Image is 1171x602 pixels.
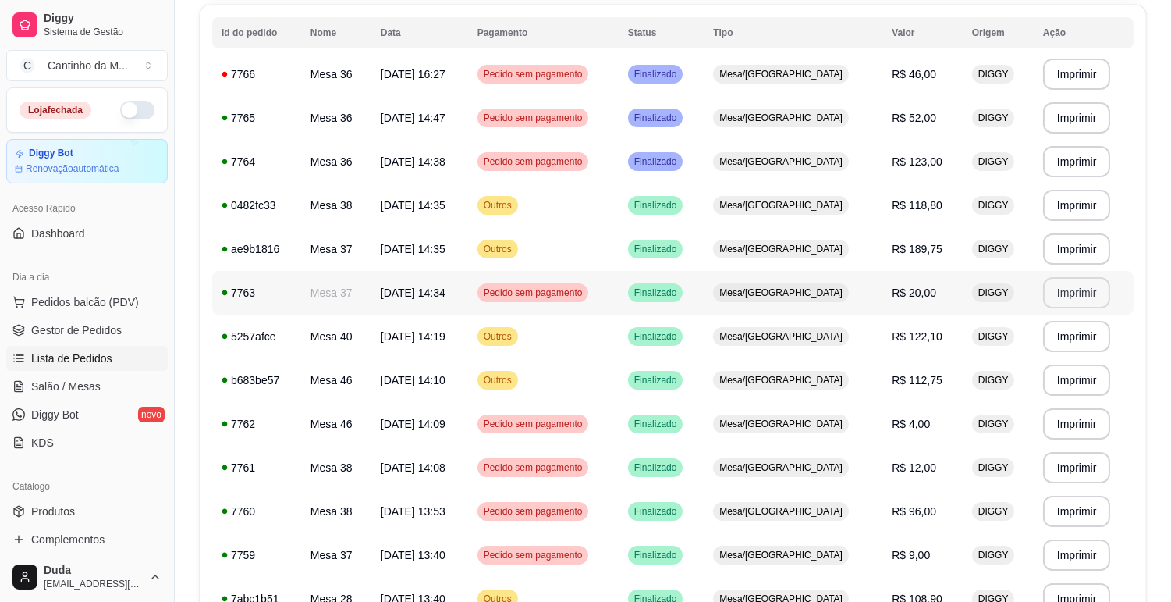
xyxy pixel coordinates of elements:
span: DIGGY [975,68,1012,80]
span: Pedido sem pagamento [481,68,586,80]
button: Duda[EMAIL_ADDRESS][DOMAIN_NAME] [6,558,168,596]
span: R$ 20,00 [892,287,936,299]
button: Imprimir [1043,408,1111,440]
span: Finalizado [631,199,680,212]
button: Imprimir [1043,146,1111,177]
span: Mesa/[GEOGRAPHIC_DATA] [716,418,846,430]
span: Outros [481,243,515,255]
span: [DATE] 16:27 [381,68,445,80]
button: Imprimir [1043,59,1111,90]
span: DIGGY [975,461,1012,474]
div: 7760 [222,504,292,519]
span: R$ 12,00 [892,461,936,474]
button: Imprimir [1043,321,1111,352]
span: Mesa/[GEOGRAPHIC_DATA] [716,68,846,80]
span: Sistema de Gestão [44,26,161,38]
span: Mesa/[GEOGRAPHIC_DATA] [716,287,846,299]
span: Mesa/[GEOGRAPHIC_DATA] [716,112,846,124]
a: Diggy Botnovo [6,402,168,427]
div: 7762 [222,416,292,432]
span: Outros [481,199,515,212]
span: Finalizado [631,243,680,255]
button: Imprimir [1043,365,1111,396]
span: Pedidos balcão (PDV) [31,294,139,310]
span: [DATE] 13:40 [381,549,445,561]
span: [DATE] 14:09 [381,418,445,430]
span: Pedido sem pagamento [481,287,586,299]
td: Mesa 37 [301,533,371,577]
article: Renovação automática [26,162,119,175]
div: Catálogo [6,474,168,499]
span: [DATE] 14:35 [381,199,445,212]
span: DIGGY [975,549,1012,561]
span: R$ 52,00 [892,112,936,124]
span: Dashboard [31,226,85,241]
button: Imprimir [1043,496,1111,527]
span: Outros [481,374,515,386]
span: Gestor de Pedidos [31,322,122,338]
span: Mesa/[GEOGRAPHIC_DATA] [716,243,846,255]
a: DiggySistema de Gestão [6,6,168,44]
td: Mesa 46 [301,402,371,446]
span: R$ 46,00 [892,68,936,80]
span: Mesa/[GEOGRAPHIC_DATA] [716,155,846,168]
span: [DATE] 13:53 [381,505,445,518]
span: DIGGY [975,199,1012,212]
span: Produtos [31,504,75,519]
span: Finalizado [631,112,680,124]
div: 0482fc33 [222,198,292,213]
span: [DATE] 14:47 [381,112,445,124]
button: Select a team [6,50,168,81]
button: Imprimir [1043,540,1111,571]
th: Nome [301,17,371,48]
span: Mesa/[GEOGRAPHIC_DATA] [716,374,846,386]
a: Complementos [6,527,168,552]
span: DIGGY [975,330,1012,343]
span: [DATE] 14:35 [381,243,445,255]
span: Lista de Pedidos [31,351,112,366]
span: Finalizado [631,330,680,343]
span: R$ 112,75 [892,374,942,386]
button: Imprimir [1043,277,1111,308]
span: Diggy [44,12,161,26]
span: DIGGY [975,505,1012,518]
span: DIGGY [975,155,1012,168]
a: KDS [6,430,168,455]
span: R$ 9,00 [892,549,930,561]
span: Finalizado [631,461,680,474]
td: Mesa 46 [301,358,371,402]
span: Pedido sem pagamento [481,418,586,430]
span: Mesa/[GEOGRAPHIC_DATA] [716,505,846,518]
div: 5257afce [222,329,292,344]
span: Finalizado [631,549,680,561]
span: Pedido sem pagamento [481,461,586,474]
a: Salão / Mesas [6,374,168,399]
th: Data [371,17,468,48]
span: Complementos [31,532,105,547]
span: Finalizado [631,287,680,299]
span: C [20,58,35,73]
a: Gestor de Pedidos [6,318,168,343]
span: Finalizado [631,505,680,518]
div: Loja fechada [20,102,91,119]
a: Diggy BotRenovaçãoautomática [6,139,168,183]
div: 7766 [222,66,292,82]
th: Status [619,17,704,48]
span: R$ 118,80 [892,199,942,212]
span: Mesa/[GEOGRAPHIC_DATA] [716,461,846,474]
span: Finalizado [631,374,680,386]
span: R$ 122,10 [892,330,942,343]
span: Pedido sem pagamento [481,112,586,124]
span: Outros [481,330,515,343]
button: Imprimir [1043,102,1111,134]
div: 7765 [222,110,292,126]
span: R$ 96,00 [892,505,936,518]
td: Mesa 38 [301,446,371,490]
span: R$ 4,00 [892,418,930,430]
span: Mesa/[GEOGRAPHIC_DATA] [716,199,846,212]
button: Imprimir [1043,190,1111,221]
th: Origem [963,17,1034,48]
td: Mesa 36 [301,96,371,140]
span: R$ 123,00 [892,155,942,168]
span: Diggy Bot [31,407,79,422]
